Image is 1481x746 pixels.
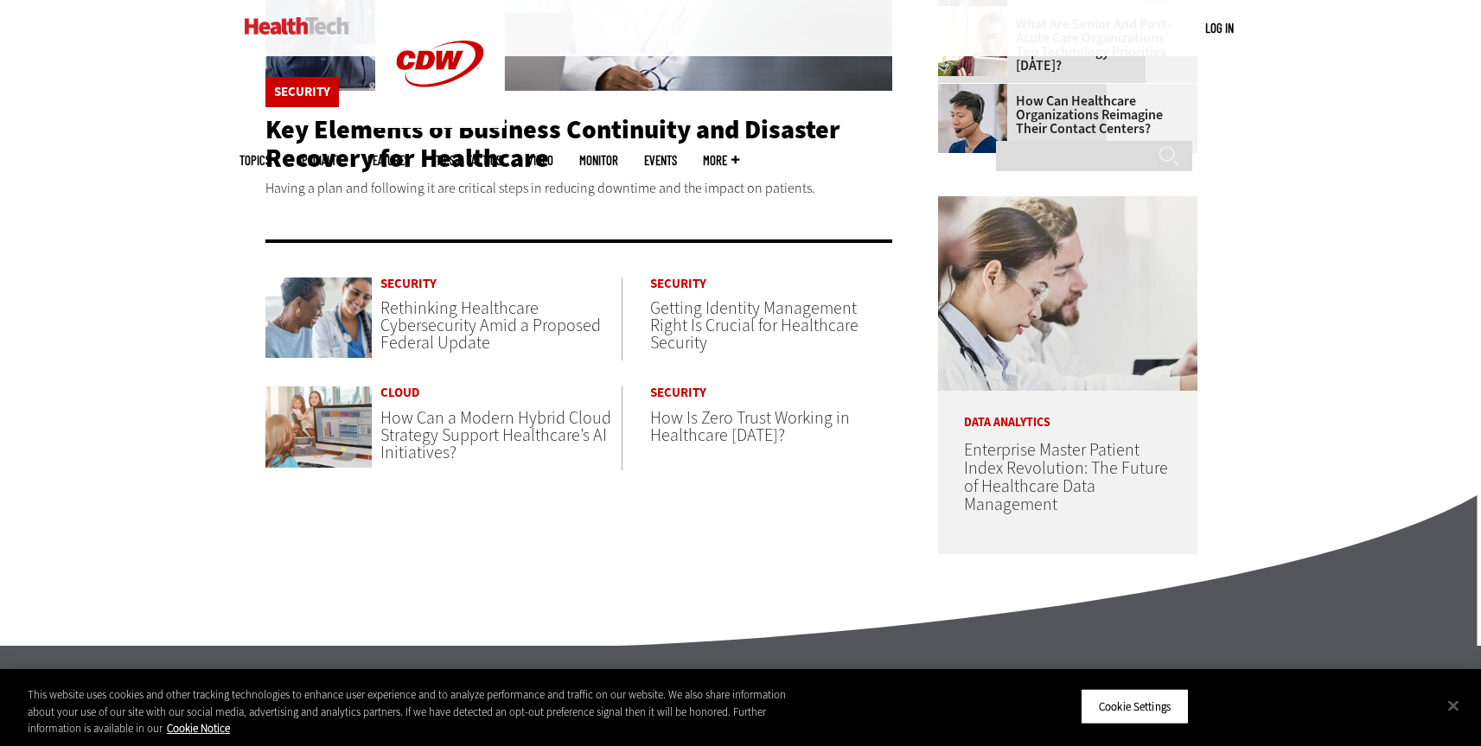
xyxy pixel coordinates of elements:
[380,277,622,290] a: Security
[297,154,342,167] span: Specialty
[938,196,1197,391] img: medical researchers look at data on desktop monitor
[265,386,373,468] img: Person exiting a healthcare office
[380,406,611,464] a: How Can a Modern Hybrid Cloud Strategy Support Healthcare’s AI Initiatives?
[367,154,410,167] a: Features
[1434,686,1472,724] button: Close
[938,391,1197,429] p: Data Analytics
[650,277,892,290] a: Security
[375,114,505,132] a: CDW
[1205,19,1234,37] div: User menu
[239,154,271,167] span: Topics
[527,154,553,167] a: Video
[650,386,892,399] a: Security
[703,154,739,167] span: More
[964,438,1168,516] a: Enterprise Master Patient Index Revolution: The Future of Healthcare Data Management
[1205,20,1234,35] a: Log in
[579,154,618,167] a: MonITor
[380,386,622,399] a: Cloud
[1081,688,1189,724] button: Cookie Settings
[650,296,859,354] a: Getting Identity Management Right Is Crucial for Healthcare Security
[245,17,349,35] img: Home
[265,277,373,359] img: Doctor speaking with patient
[28,686,814,737] div: This website uses cookies and other tracking technologies to enhance user experience and to analy...
[380,296,601,354] a: Rethinking Healthcare Cybersecurity Amid a Proposed Federal Update
[436,154,501,167] a: Tips & Tactics
[644,154,677,167] a: Events
[650,406,850,447] a: How Is Zero Trust Working in Healthcare [DATE]?
[167,721,230,736] a: More information about your privacy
